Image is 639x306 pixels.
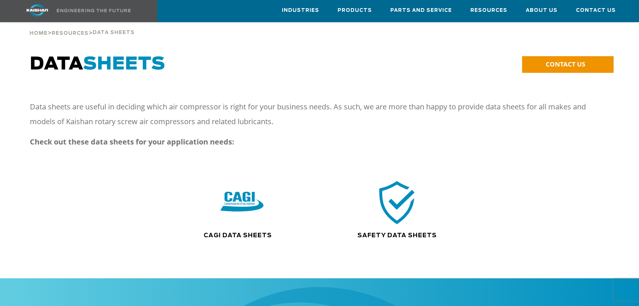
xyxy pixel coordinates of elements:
a: CAGI Data Sheets [204,232,272,238]
span: DATA [30,55,165,73]
span: Data Sheets [93,30,135,35]
a: Contact Us [576,0,616,20]
strong: Check out these data sheets for your application needs: [30,137,234,147]
a: Parts and Service [390,0,452,20]
div: > > [30,11,135,39]
div: CAGI [165,181,319,224]
span: Home [30,31,48,36]
span: Parts and Service [390,6,452,15]
p: Data sheets are useful in deciding which air compressor is right for your business needs. As such... [30,99,595,129]
span: SHEETS [83,55,165,73]
img: Engineering the future [57,9,131,12]
div: safety icon [326,181,468,224]
span: About Us [526,6,557,15]
a: Resources [52,30,89,36]
span: Resources [52,31,89,36]
span: Contact Us [576,6,616,15]
a: CONTACT US [522,56,614,73]
a: Products [338,0,372,20]
img: kaishan logo [10,4,65,17]
a: Industries [282,0,319,20]
span: Products [338,6,372,15]
span: Resources [470,6,507,15]
img: safety icon [373,178,421,226]
img: CAGI [221,181,263,224]
a: Resources [470,0,507,20]
span: Industries [282,6,319,15]
a: Safety Data Sheets [358,232,437,238]
span: CONTACT US [546,60,585,68]
a: Home [30,30,48,36]
a: About Us [526,0,557,20]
